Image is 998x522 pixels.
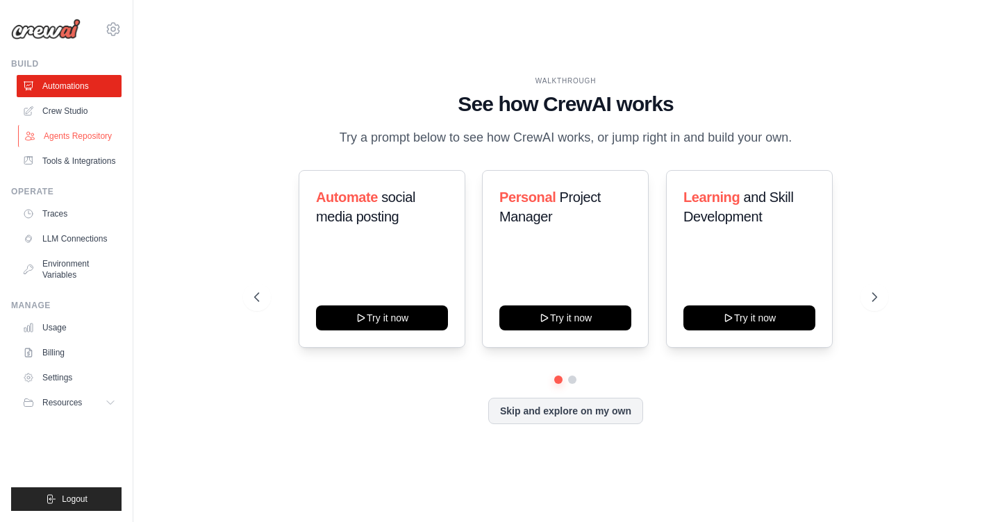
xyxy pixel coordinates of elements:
[17,317,122,339] a: Usage
[11,19,81,40] img: Logo
[499,190,556,205] span: Personal
[17,228,122,250] a: LLM Connections
[11,300,122,311] div: Manage
[42,397,82,408] span: Resources
[17,75,122,97] a: Automations
[17,203,122,225] a: Traces
[488,398,643,424] button: Skip and explore on my own
[683,305,815,330] button: Try it now
[316,190,378,205] span: Automate
[316,305,448,330] button: Try it now
[499,305,631,330] button: Try it now
[254,92,877,117] h1: See how CrewAI works
[332,128,799,148] p: Try a prompt below to see how CrewAI works, or jump right in and build your own.
[62,494,88,505] span: Logout
[11,58,122,69] div: Build
[17,253,122,286] a: Environment Variables
[11,186,122,197] div: Operate
[17,100,122,122] a: Crew Studio
[18,125,123,147] a: Agents Repository
[254,76,877,86] div: WALKTHROUGH
[929,455,998,522] iframe: Chat Widget
[17,367,122,389] a: Settings
[17,342,122,364] a: Billing
[683,190,740,205] span: Learning
[17,150,122,172] a: Tools & Integrations
[683,190,793,224] span: and Skill Development
[17,391,122,414] button: Resources
[11,487,122,511] button: Logout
